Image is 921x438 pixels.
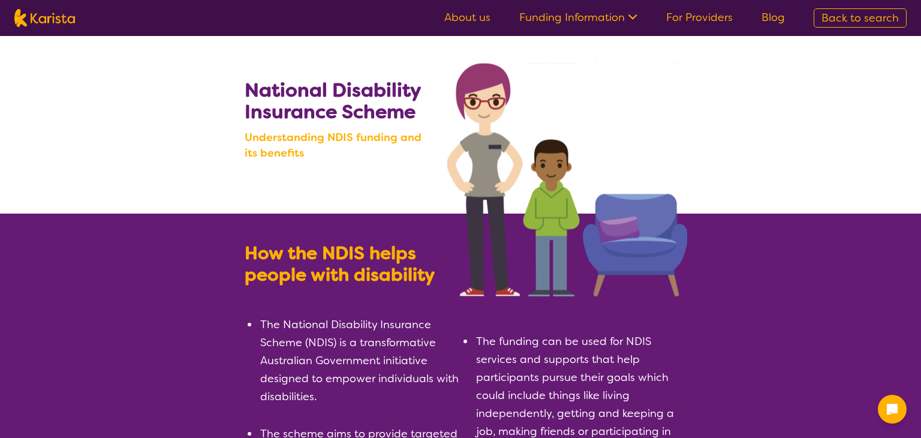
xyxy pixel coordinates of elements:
[666,10,733,25] a: For Providers
[519,10,637,25] a: Funding Information
[259,316,460,406] li: The National Disability Insurance Scheme (NDIS) is a transformative Australian Government initiat...
[245,130,436,161] b: Understanding NDIS funding and its benefits
[814,8,907,28] a: Back to search
[245,77,420,124] b: National Disability Insurance Scheme
[821,11,899,25] span: Back to search
[762,10,785,25] a: Blog
[245,241,435,287] b: How the NDIS helps people with disability
[444,10,490,25] a: About us
[14,9,75,27] img: Karista logo
[447,63,687,296] img: Search NDIS services with Karista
